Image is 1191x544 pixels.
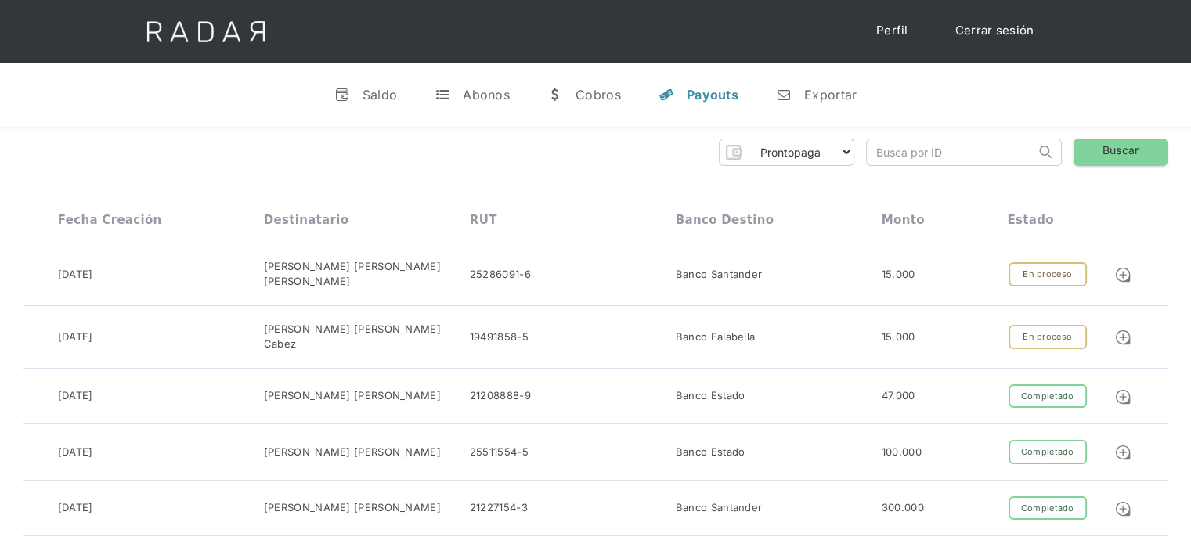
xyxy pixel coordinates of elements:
[463,87,510,103] div: Abonos
[435,87,450,103] div: t
[676,267,763,283] div: Banco Santander
[1009,496,1087,521] div: Completado
[264,445,441,460] div: [PERSON_NAME] [PERSON_NAME]
[264,322,470,352] div: [PERSON_NAME] [PERSON_NAME] Cabez
[58,213,162,227] div: Fecha creación
[676,388,745,404] div: Banco Estado
[470,388,531,404] div: 21208888-9
[334,87,350,103] div: v
[470,267,531,283] div: 25286091-6
[882,500,924,516] div: 300.000
[1009,262,1087,286] div: En proceso
[882,267,915,283] div: 15.000
[882,445,922,460] div: 100.000
[1009,440,1087,464] div: Completado
[58,330,93,345] div: [DATE]
[804,87,857,103] div: Exportar
[659,87,674,103] div: y
[470,500,528,516] div: 21227154-3
[264,213,348,227] div: Destinatario
[861,16,924,46] a: Perfil
[687,87,738,103] div: Payouts
[264,388,441,404] div: [PERSON_NAME] [PERSON_NAME]
[1114,266,1131,283] img: Detalle
[58,388,93,404] div: [DATE]
[719,139,854,166] form: Form
[776,87,792,103] div: n
[1007,213,1053,227] div: Estado
[264,500,441,516] div: [PERSON_NAME] [PERSON_NAME]
[470,445,529,460] div: 25511554-5
[1114,444,1131,461] img: Detalle
[58,500,93,516] div: [DATE]
[1009,384,1087,409] div: Completado
[1114,388,1131,405] img: Detalle
[882,330,915,345] div: 15.000
[363,87,398,103] div: Saldo
[882,213,925,227] div: Monto
[58,267,93,283] div: [DATE]
[547,87,563,103] div: w
[470,213,497,227] div: RUT
[576,87,621,103] div: Cobros
[940,16,1050,46] a: Cerrar sesión
[1074,139,1168,166] a: Buscar
[882,388,915,404] div: 47.000
[58,445,93,460] div: [DATE]
[470,330,529,345] div: 19491858-5
[867,139,1035,165] input: Busca por ID
[676,330,756,345] div: Banco Falabella
[1114,500,1131,517] img: Detalle
[676,445,745,460] div: Banco Estado
[676,500,763,516] div: Banco Santander
[264,259,470,290] div: [PERSON_NAME] [PERSON_NAME] [PERSON_NAME]
[676,213,774,227] div: Banco destino
[1009,325,1087,349] div: En proceso
[1114,329,1131,346] img: Detalle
